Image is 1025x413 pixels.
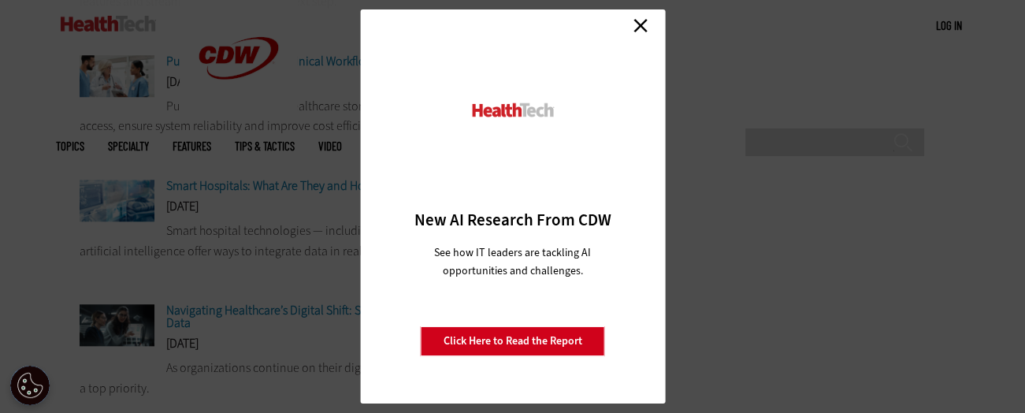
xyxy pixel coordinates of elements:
[10,366,50,405] button: Open Preferences
[421,326,605,356] a: Click Here to Read the Report
[10,366,50,405] div: Cookie Settings
[470,102,555,118] img: HealthTech_0.png
[415,244,610,280] p: See how IT leaders are tackling AI opportunities and challenges.
[629,13,652,37] a: Close
[388,209,637,231] h3: New AI Research From CDW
